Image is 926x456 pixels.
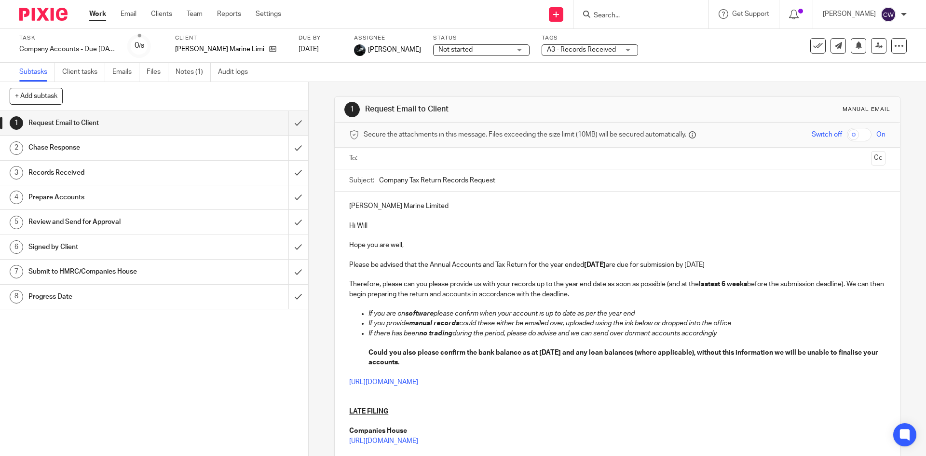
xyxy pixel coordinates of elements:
[10,265,23,278] div: 7
[175,34,286,42] label: Client
[176,63,211,82] a: Notes (1)
[10,191,23,204] div: 4
[732,11,769,17] span: Get Support
[438,46,473,53] span: Not started
[217,9,241,19] a: Reports
[10,116,23,130] div: 1
[28,166,195,180] h1: Records Received
[368,320,409,327] em: If you provide
[10,166,23,180] div: 3
[10,240,23,254] div: 6
[434,310,635,317] em: please confirm when your account is up to date as per the year end
[28,215,195,229] h1: Review and Send for Approval
[10,216,23,229] div: 5
[881,7,896,22] img: svg%3E
[187,9,203,19] a: Team
[876,130,885,139] span: On
[349,408,388,415] u: LATE FILING
[368,349,880,366] strong: Could you also please confirm the bank balance as at [DATE] and any loan balances (where applicab...
[28,264,195,279] h1: Submit to HMRC/Companies House
[89,9,106,19] a: Work
[843,106,890,113] div: Manual email
[812,130,842,139] span: Switch off
[349,240,885,250] p: Hope you are well,
[459,320,731,327] em: could these either be emailed over, uploaded using the ink below or dropped into the office
[151,9,172,19] a: Clients
[10,141,23,155] div: 2
[823,9,876,19] p: [PERSON_NAME]
[349,221,885,231] p: Hi Will
[135,40,144,51] div: 0
[19,8,68,21] img: Pixie
[349,201,885,211] p: [PERSON_NAME] Marine Limited
[10,88,63,104] button: + Add subtask
[62,63,105,82] a: Client tasks
[365,104,638,114] h1: Request Email to Client
[19,44,116,54] div: Company Accounts - Due 1st May 2023 Onwards
[10,290,23,304] div: 8
[433,34,530,42] label: Status
[19,44,116,54] div: Company Accounts - Due [DATE] Onwards
[349,379,418,386] a: [URL][DOMAIN_NAME]
[354,34,421,42] label: Assignee
[28,290,195,304] h1: Progress Date
[871,151,885,166] button: Cc
[354,44,366,56] img: 1000002122.jpg
[147,63,168,82] a: Files
[256,9,281,19] a: Settings
[139,43,144,49] small: /8
[368,310,405,317] em: If you are on
[344,102,360,117] div: 1
[368,330,419,337] em: If there has been
[19,63,55,82] a: Subtasks
[419,330,452,337] em: no trading
[584,262,606,268] strong: [DATE]
[28,140,195,155] h1: Chase Response
[299,34,342,42] label: Due by
[364,130,686,139] span: Secure the attachments in this message. Files exceeding the size limit (10MB) will be secured aut...
[405,310,434,317] em: software
[28,240,195,254] h1: Signed by Client
[349,153,360,163] label: To:
[349,428,407,434] strong: Companies House
[299,46,319,53] span: [DATE]
[218,63,255,82] a: Audit logs
[349,260,885,270] p: Please be advised that the Annual Accounts and Tax Return for the year ended are due for submissi...
[28,190,195,205] h1: Prepare Accounts
[349,438,418,444] a: [URL][DOMAIN_NAME]
[547,46,616,53] span: A3 - Records Received
[175,44,264,54] p: [PERSON_NAME] Marine Limited
[112,63,139,82] a: Emails
[121,9,136,19] a: Email
[409,320,459,327] em: manual records
[542,34,638,42] label: Tags
[349,279,885,299] p: Therefore, please can you please provide us with your records up to the year end date as soon as ...
[368,45,421,55] span: [PERSON_NAME]
[19,34,116,42] label: Task
[593,12,680,20] input: Search
[699,281,747,288] strong: lastest 6 weeks
[349,176,374,185] label: Subject:
[28,116,195,130] h1: Request Email to Client
[452,330,717,337] em: during the period, please do advise and we can send over dormant accounts accordingly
